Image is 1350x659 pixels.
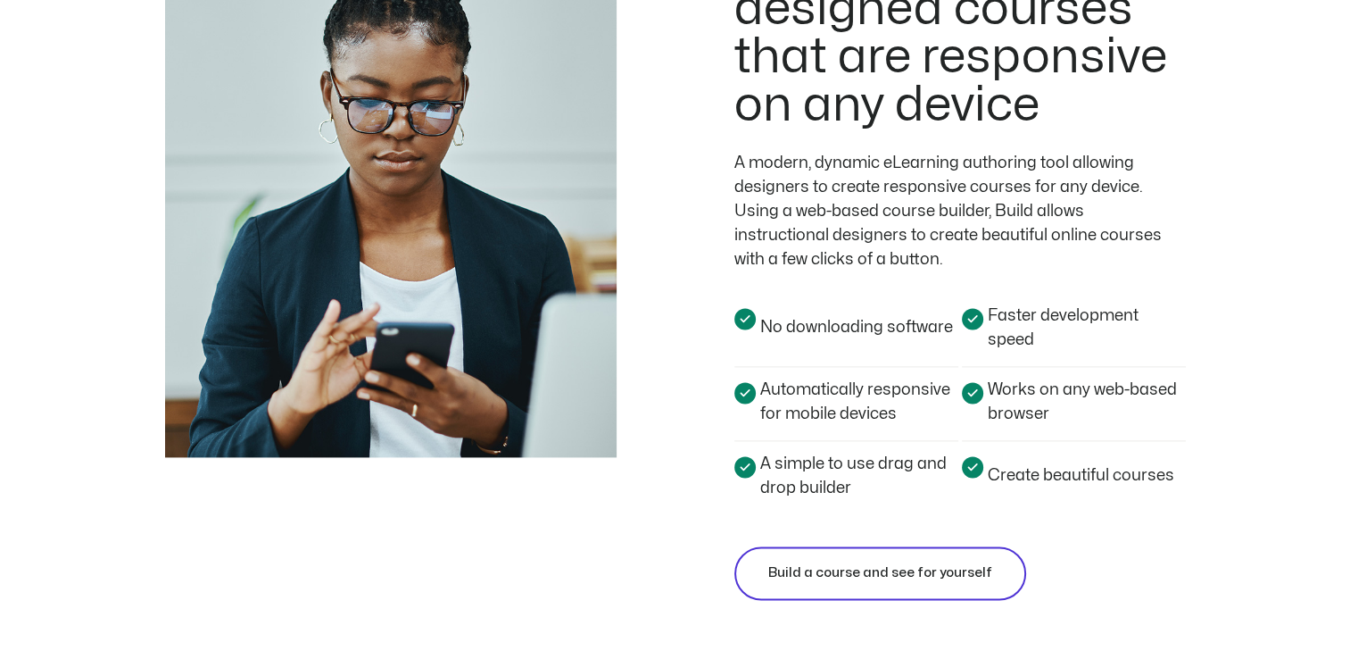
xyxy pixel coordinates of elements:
[983,463,1174,488] span: Create beautiful courses
[983,304,1186,352] span: Faster development speed
[768,563,992,584] span: Build a course and see for yourself
[756,452,958,500] span: A simple to use drag and drop builder
[734,546,1026,600] a: Build a course and see for yourself
[756,378,958,426] span: Automatically responsive for mobile devices
[756,315,953,339] span: No downloading software
[983,378,1186,426] span: Works on any web-based browser
[734,151,1163,271] div: A modern, dynamic eLearning authoring tool allowing designers to create responsive courses for an...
